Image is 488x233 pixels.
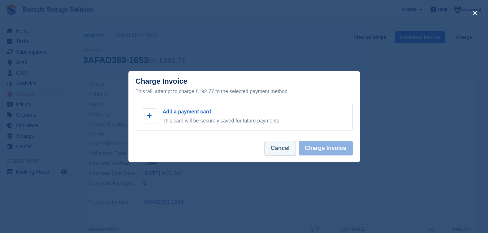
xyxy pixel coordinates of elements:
[299,141,353,155] button: Charge Invoice
[136,77,353,96] div: Charge Invoice
[136,102,353,131] a: Add a payment card This card will be securely saved for future payments.
[469,7,481,19] button: close
[264,141,296,155] button: Cancel
[163,117,281,125] p: This card will be securely saved for future payments.
[163,108,281,116] p: Add a payment card
[136,87,353,96] div: This will attempt to charge £192.77 to the selected payment method.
